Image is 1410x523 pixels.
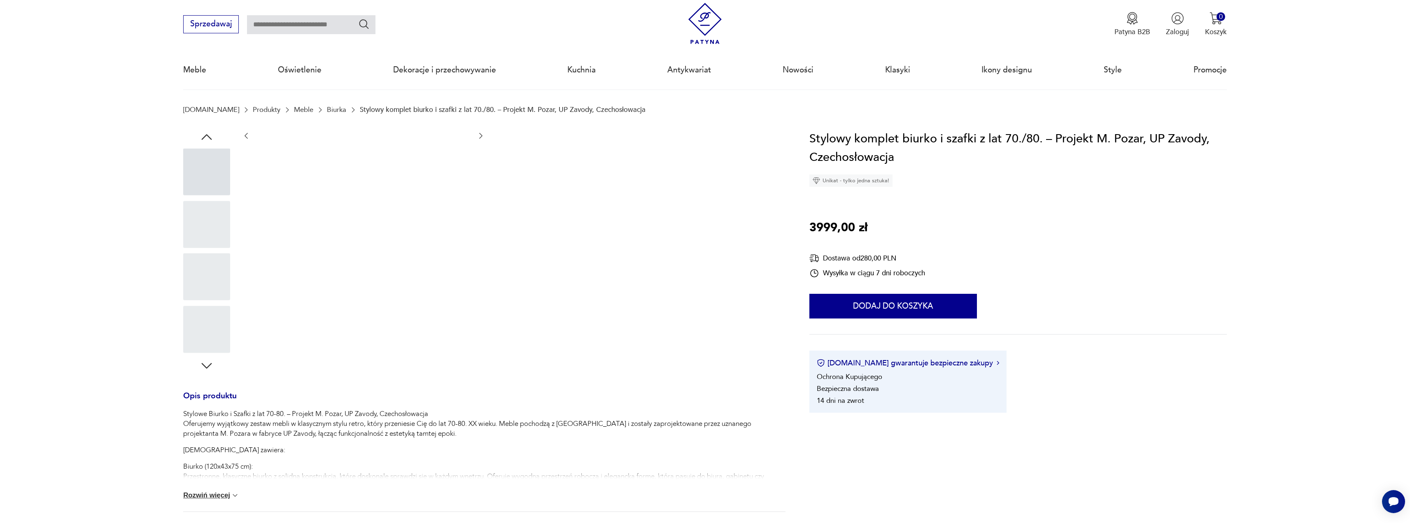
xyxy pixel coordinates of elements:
[997,361,999,365] img: Ikona strzałki w prawo
[809,268,925,278] div: Wysyłka w ciągu 7 dni roboczych
[1217,12,1225,21] div: 0
[183,445,785,455] p: [DEMOGRAPHIC_DATA] zawiera:
[1114,27,1150,37] p: Patyna B2B
[1166,27,1189,37] p: Zaloguj
[1104,51,1122,89] a: Style
[667,51,711,89] a: Antykwariat
[1205,27,1227,37] p: Koszyk
[393,51,496,89] a: Dekoracje i przechowywanie
[684,3,726,44] img: Patyna - sklep z meblami i dekoracjami vintage
[809,130,1227,167] h1: Stylowy komplet biurko i szafki z lat 70./80. – Projekt M. Pozar, UP Zavody, Czechosłowacja
[1171,12,1184,25] img: Ikonka użytkownika
[783,51,813,89] a: Nowości
[183,393,785,409] h3: Opis produktu
[817,359,825,367] img: Ikona certyfikatu
[885,51,910,89] a: Klasyki
[1205,12,1227,37] button: 0Koszyk
[183,51,206,89] a: Meble
[809,218,867,237] p: 3999,00 zł
[817,396,864,405] li: 14 dni na zwrot
[1114,12,1150,37] button: Patyna B2B
[817,384,879,393] li: Bezpieczna dostawa
[253,106,280,114] a: Produkty
[360,106,646,114] p: Stylowy komplet biurko i szafki z lat 70./80. – Projekt M. Pozar, UP Zavody, Czechosłowacja
[1114,12,1150,37] a: Ikona medaluPatyna B2B
[183,409,785,439] p: Stylowe Biurko i Szafki z lat 70-80. – Projekt M. Pozar, UP Zavody, Czechosłowacja Oferujemy wyją...
[183,106,239,114] a: [DOMAIN_NAME]
[1193,51,1227,89] a: Promocje
[260,130,466,234] img: Zdjęcie produktu Stylowy komplet biurko i szafki z lat 70./80. – Projekt M. Pozar, UP Zavody, Cze...
[183,21,239,28] a: Sprzedawaj
[294,106,313,114] a: Meble
[231,491,239,500] img: chevron down
[183,491,239,500] button: Rozwiń więcej
[813,177,820,184] img: Ikona diamentu
[1382,490,1405,513] iframe: Smartsupp widget button
[183,462,785,491] p: Biurko (120x43x75 cm): Przestronne, klasyczne biurko z solidną konstrukcją, które doskonale spraw...
[567,51,596,89] a: Kuchnia
[327,106,346,114] a: Biurka
[817,358,999,368] button: [DOMAIN_NAME] gwarantuje bezpieczne zakupy
[183,15,239,33] button: Sprzedawaj
[1210,12,1222,25] img: Ikona koszyka
[358,18,370,30] button: Szukaj
[1126,12,1139,25] img: Ikona medalu
[1166,12,1189,37] button: Zaloguj
[809,174,893,187] div: Unikat - tylko jedna sztuka!
[981,51,1032,89] a: Ikony designu
[817,372,882,381] li: Ochrona Kupującego
[278,51,322,89] a: Oświetlenie
[809,253,819,263] img: Ikona dostawy
[809,294,977,318] button: Dodaj do koszyka
[809,253,925,263] div: Dostawa od 280,00 PLN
